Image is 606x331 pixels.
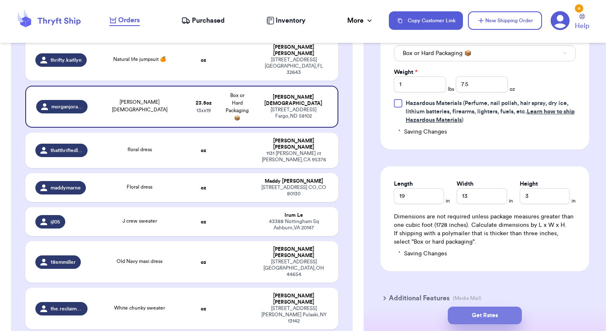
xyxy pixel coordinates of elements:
[347,16,374,26] div: More
[468,11,542,30] button: New Shipping Order
[259,293,328,305] div: [PERSON_NAME] [PERSON_NAME]
[404,250,447,258] span: Saving Changes
[50,184,81,191] span: maddymarne
[201,219,206,224] strong: oz
[201,185,206,190] strong: oz
[575,21,589,31] span: Help
[226,93,249,121] span: Box or Hard Packaging 📦
[389,11,463,30] button: Copy Customer Link
[394,229,576,246] p: If shipping with a polymailer that is thicker than three inches, select "Box or hard packaging".
[446,197,450,204] span: in
[50,57,82,63] span: thrifty.kaitlyn
[453,295,481,302] p: (Media Mail)
[259,107,327,119] div: [STREET_ADDRESS] Fargo , ND 58102
[403,49,471,58] span: Box or Hard Packaging 📦
[259,44,328,57] div: [PERSON_NAME] [PERSON_NAME]
[404,128,447,136] span: Saving Changes
[113,57,166,62] span: Natural life jumpsuit 🍊
[50,305,82,312] span: the.reclaimed.closet
[181,16,225,26] a: Purchased
[201,306,206,311] strong: oz
[259,138,328,150] div: [PERSON_NAME] [PERSON_NAME]
[127,184,152,189] span: Floral dress
[259,246,328,259] div: [PERSON_NAME] [PERSON_NAME]
[259,57,328,76] div: [STREET_ADDRESS] [GEOGRAPHIC_DATA] , FL 32643
[196,100,212,105] strong: 23.5 oz
[201,260,206,265] strong: oz
[197,108,211,113] span: 13 x x 19
[51,103,82,110] span: morganjoraanstad
[575,14,589,31] a: Help
[266,16,306,26] a: Inventory
[448,86,454,92] span: lbs
[259,94,327,107] div: [PERSON_NAME] [DEMOGRAPHIC_DATA]
[394,213,576,246] div: Dimensions are not required unless package measures greater than one cubic foot (1728 inches). Ca...
[259,305,328,324] div: [STREET_ADDRESS][PERSON_NAME] Pulaski , NY 13142
[571,197,576,204] span: in
[406,100,575,123] span: (Perfume, nail polish, hair spray, dry ice, lithium batteries, firearms, lighters, fuels, etc. )
[259,212,328,218] div: Irum Le
[510,86,515,92] span: oz
[394,68,417,76] label: Weight
[50,218,60,225] span: ijl05
[394,180,413,188] label: Length
[118,15,140,25] span: Orders
[192,16,225,26] span: Purchased
[112,100,167,112] span: [PERSON_NAME][DEMOGRAPHIC_DATA]
[128,147,152,152] span: floral dress
[259,150,328,163] div: 1131 [PERSON_NAME] ct [PERSON_NAME] , CA 95376
[122,218,157,223] span: J crew sweater
[201,58,206,63] strong: oz
[50,259,76,265] span: 18emmiller
[117,259,162,264] span: Old Navy maxi dress
[259,178,328,184] div: Maddy [PERSON_NAME]
[114,305,165,310] span: White chunky sweater
[457,180,473,188] label: Width
[550,11,570,30] a: 6
[394,45,576,61] button: Box or Hard Packaging 📦
[259,218,328,231] div: 43388 Nottingham Sq Ashburn , VA 20147
[520,180,538,188] label: Height
[109,15,140,26] a: Orders
[448,307,522,324] button: Get Rates
[259,184,328,197] div: [STREET_ADDRESS] CO , CO 80130
[509,197,513,204] span: in
[389,293,449,303] h3: Additional Features
[276,16,306,26] span: Inventory
[575,4,583,13] div: 6
[50,147,82,154] span: thatthriftedlook
[259,259,328,278] div: [STREET_ADDRESS] [GEOGRAPHIC_DATA] , OH 44654
[406,100,462,106] span: Hazardous Materials
[201,148,206,153] strong: oz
